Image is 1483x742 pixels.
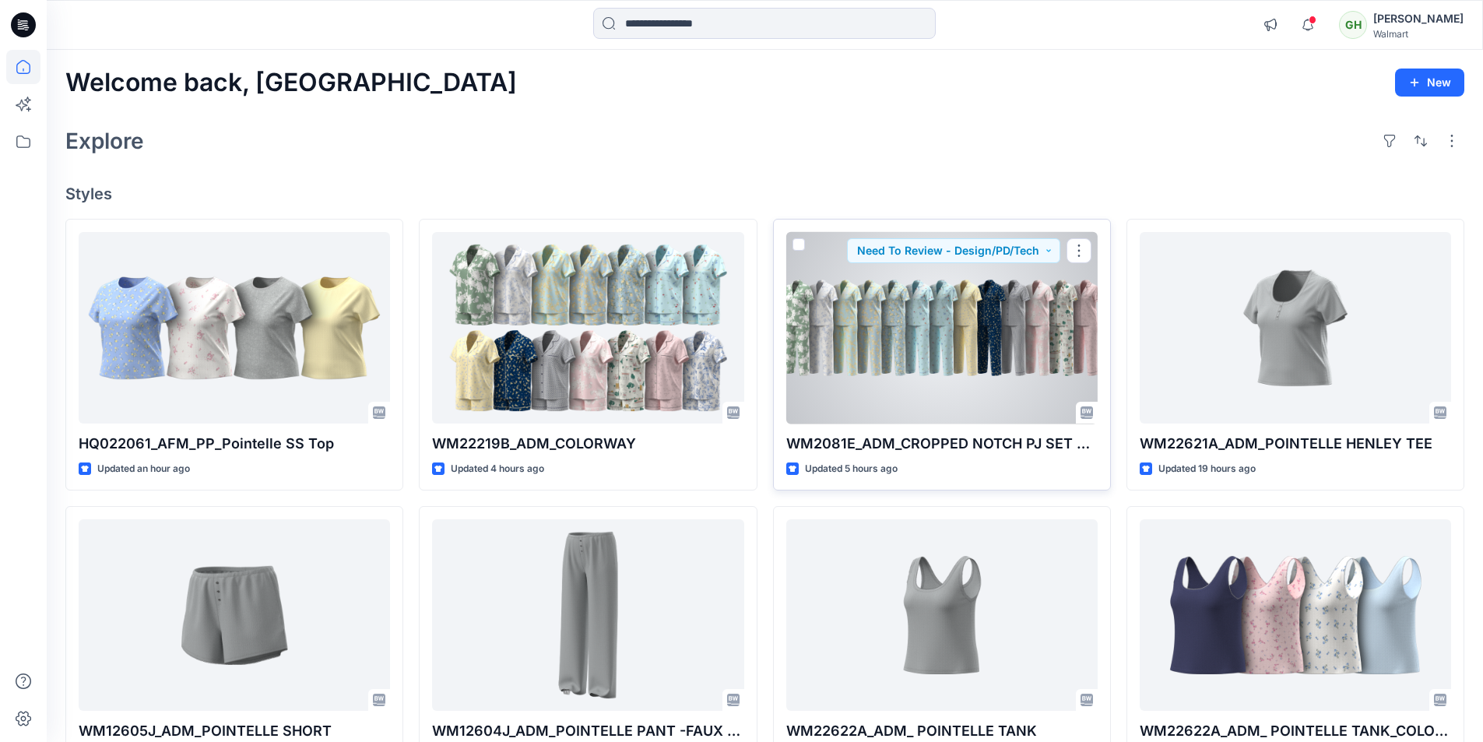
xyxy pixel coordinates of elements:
[65,69,517,97] h2: Welcome back, [GEOGRAPHIC_DATA]
[65,128,144,153] h2: Explore
[79,232,390,424] a: HQ022061_AFM_PP_Pointelle SS Top
[79,433,390,455] p: HQ022061_AFM_PP_Pointelle SS Top
[1373,9,1464,28] div: [PERSON_NAME]
[97,461,190,477] p: Updated an hour ago
[1140,519,1451,712] a: WM22622A_ADM_ POINTELLE TANK_COLORWAY
[1373,28,1464,40] div: Walmart
[1339,11,1367,39] div: GH
[1140,720,1451,742] p: WM22622A_ADM_ POINTELLE TANK_COLORWAY
[1140,232,1451,424] a: WM22621A_ADM_POINTELLE HENLEY TEE
[1158,461,1256,477] p: Updated 19 hours ago
[79,519,390,712] a: WM12605J_ADM_POINTELLE SHORT
[451,461,544,477] p: Updated 4 hours ago
[786,433,1098,455] p: WM2081E_ADM_CROPPED NOTCH PJ SET w/ STRAIGHT HEM TOP_COLORWAY
[786,720,1098,742] p: WM22622A_ADM_ POINTELLE TANK
[786,519,1098,712] a: WM22622A_ADM_ POINTELLE TANK
[65,185,1464,203] h4: Styles
[1395,69,1464,97] button: New
[432,232,743,424] a: WM22219B_ADM_COLORWAY
[805,461,898,477] p: Updated 5 hours ago
[432,433,743,455] p: WM22219B_ADM_COLORWAY
[1140,433,1451,455] p: WM22621A_ADM_POINTELLE HENLEY TEE
[432,720,743,742] p: WM12604J_ADM_POINTELLE PANT -FAUX FLY & BUTTONS + PICOT
[432,519,743,712] a: WM12604J_ADM_POINTELLE PANT -FAUX FLY & BUTTONS + PICOT
[79,720,390,742] p: WM12605J_ADM_POINTELLE SHORT
[786,232,1098,424] a: WM2081E_ADM_CROPPED NOTCH PJ SET w/ STRAIGHT HEM TOP_COLORWAY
